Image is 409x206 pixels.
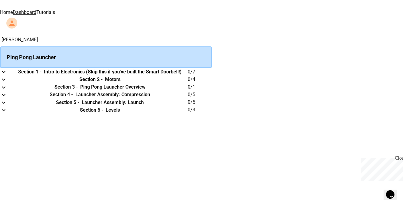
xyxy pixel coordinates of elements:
h6: Intro to Electronics (Skip this if you've built the Smart Doorbell!) [44,68,182,76]
h6: Section 5 - [56,99,79,106]
iframe: chat widget [384,182,403,200]
h6: 0 / 4 [188,76,212,83]
h6: Launcher Assembly: Compression [75,91,150,98]
a: Dashboard [13,9,36,15]
h6: [PERSON_NAME] [2,36,212,43]
h6: 0 / 7 [188,68,212,76]
h6: 0 / 1 [188,83,212,91]
h6: Ping Pong Launcher Overview [80,83,146,91]
h6: 0 / 5 [188,91,212,98]
h6: 0 / 3 [188,106,212,113]
h6: Section 2 - [79,76,103,83]
h6: Motors [105,76,120,83]
h6: Launcher Assembly: Launch [82,99,144,106]
h6: 0 / 5 [188,99,212,106]
a: Tutorials [36,9,55,15]
h6: Section 3 - [54,83,78,91]
h6: Section 6 - [80,106,103,114]
h6: Section 4 - [50,91,73,98]
div: Chat with us now!Close [2,2,42,39]
iframe: chat widget [359,155,403,181]
h6: Levels [106,106,120,114]
h6: Section 1 - [18,68,41,76]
